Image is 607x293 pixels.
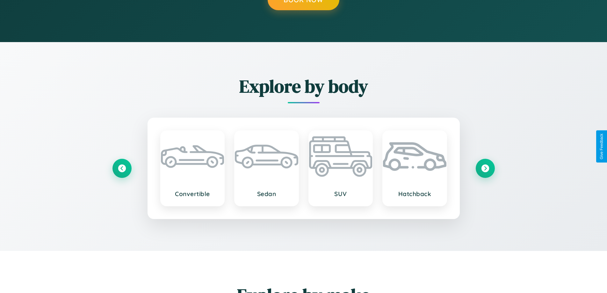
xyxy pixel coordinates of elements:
[167,190,218,198] h3: Convertible
[241,190,292,198] h3: Sedan
[315,190,366,198] h3: SUV
[389,190,440,198] h3: Hatchback
[112,74,495,99] h2: Explore by body
[599,134,604,159] div: Give Feedback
